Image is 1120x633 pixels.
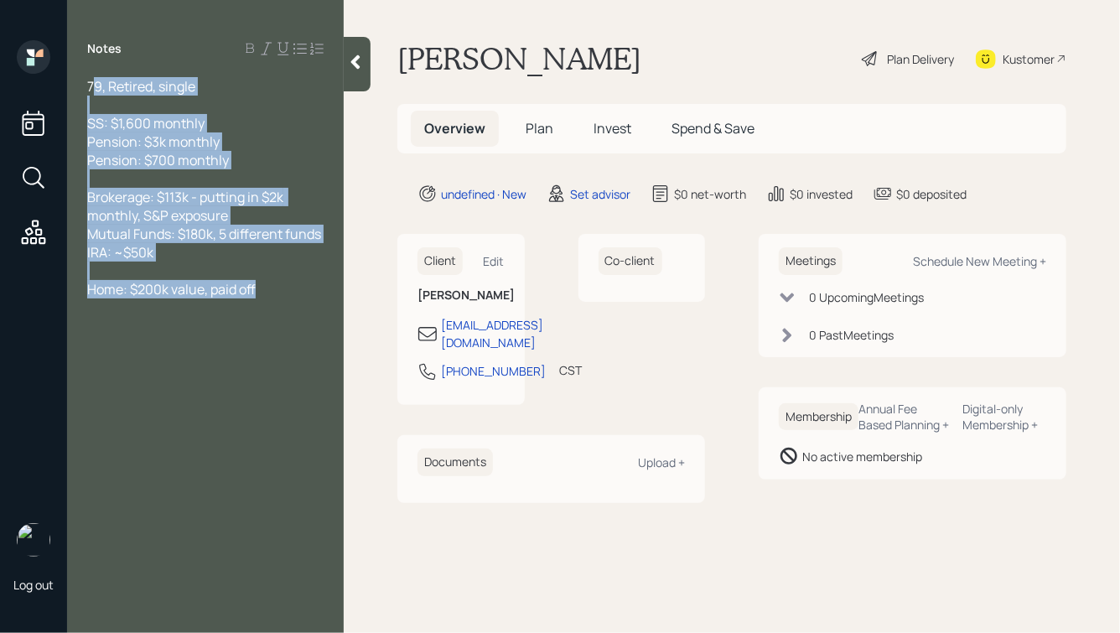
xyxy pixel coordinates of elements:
div: undefined · New [441,185,526,203]
img: hunter_neumayer.jpg [17,523,50,557]
div: [EMAIL_ADDRESS][DOMAIN_NAME] [441,316,543,351]
div: $0 invested [790,185,853,203]
span: Spend & Save [671,119,754,137]
h6: Co-client [599,247,662,275]
span: Home: $200k value, paid off [87,280,256,298]
span: Brokerage: $113k - putting in $2k monthly, S&P exposure [87,188,286,225]
span: Invest [594,119,631,137]
div: Annual Fee Based Planning + [858,401,950,433]
div: 0 Past Meeting s [809,326,894,344]
h6: Meetings [779,247,843,275]
h6: Membership [779,403,858,431]
div: $0 net-worth [674,185,746,203]
span: Plan [526,119,553,137]
div: $0 deposited [896,185,967,203]
div: Log out [13,577,54,593]
span: Mutual Funds: $180k, 5 different funds [87,225,321,243]
div: Digital-only Membership + [963,401,1046,433]
div: Set advisor [570,185,630,203]
div: Upload + [638,454,685,470]
span: SS: $1,600 monthly [87,114,205,132]
span: Overview [424,119,485,137]
div: CST [559,361,582,379]
span: Pension: $700 monthly [87,151,229,169]
div: Plan Delivery [887,50,954,68]
div: Edit [484,253,505,269]
h6: [PERSON_NAME] [417,288,505,303]
h1: [PERSON_NAME] [397,40,641,77]
span: IRA: ~$50k [87,243,153,262]
h6: Documents [417,449,493,476]
span: Pension: $3k monthly [87,132,220,151]
div: No active membership [802,448,922,465]
div: Schedule New Meeting + [913,253,1046,269]
span: 79, Retired, single [87,77,195,96]
div: 0 Upcoming Meeting s [809,288,924,306]
label: Notes [87,40,122,57]
h6: Client [417,247,463,275]
div: Kustomer [1003,50,1055,68]
div: [PHONE_NUMBER] [441,362,546,380]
